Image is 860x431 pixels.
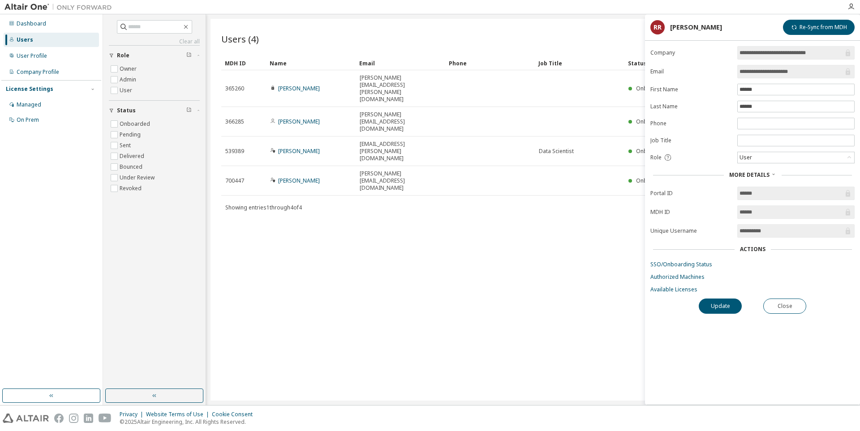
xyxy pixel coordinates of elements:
[120,162,144,172] label: Bounced
[146,411,212,418] div: Website Terms of Use
[120,140,133,151] label: Sent
[120,74,138,85] label: Admin
[17,36,33,43] div: Users
[650,137,732,144] label: Job Title
[650,154,662,161] span: Role
[3,414,49,423] img: altair_logo.svg
[117,52,129,59] span: Role
[225,177,244,184] span: 700447
[636,85,666,92] span: Onboarded
[4,3,116,12] img: Altair One
[670,24,722,31] div: [PERSON_NAME]
[699,299,742,314] button: Update
[6,85,53,93] div: License Settings
[650,209,732,216] label: MDH ID
[628,56,798,70] div: Status
[636,177,666,184] span: Onboarded
[650,68,732,75] label: Email
[120,119,152,129] label: Onboarded
[740,246,765,253] div: Actions
[17,116,39,124] div: On Prem
[636,147,666,155] span: Onboarded
[225,204,302,211] span: Showing entries 1 through 4 of 4
[17,52,47,60] div: User Profile
[783,20,855,35] button: Re-Sync from MDH
[650,103,732,110] label: Last Name
[278,85,320,92] a: [PERSON_NAME]
[650,227,732,235] label: Unique Username
[360,141,441,162] span: [EMAIL_ADDRESS][PERSON_NAME][DOMAIN_NAME]
[99,414,112,423] img: youtube.svg
[17,20,46,27] div: Dashboard
[109,101,200,120] button: Status
[650,20,665,34] div: RR
[359,56,442,70] div: Email
[109,38,200,45] a: Clear all
[120,411,146,418] div: Privacy
[650,120,732,127] label: Phone
[729,171,770,179] span: More Details
[738,153,753,162] div: User
[120,64,138,74] label: Owner
[360,111,441,132] span: [PERSON_NAME][EMAIL_ADDRESS][DOMAIN_NAME]
[117,107,136,114] span: Status
[120,418,258,426] p: © 2025 Altair Engineering, Inc. All Rights Reserved.
[212,411,258,418] div: Cookie Consent
[636,118,666,125] span: Onboarded
[221,33,259,45] span: Users (4)
[225,148,244,155] span: 539389
[650,286,855,293] a: Available Licenses
[120,183,143,194] label: Revoked
[120,151,146,162] label: Delivered
[186,52,192,59] span: Clear filter
[278,147,320,155] a: [PERSON_NAME]
[186,107,192,114] span: Clear filter
[270,56,352,70] div: Name
[539,148,574,155] span: Data Scientist
[650,261,855,268] a: SSO/Onboarding Status
[17,101,41,108] div: Managed
[109,46,200,65] button: Role
[650,86,732,93] label: First Name
[69,414,78,423] img: instagram.svg
[120,129,142,140] label: Pending
[225,85,244,92] span: 365260
[120,85,134,96] label: User
[738,152,854,163] div: User
[225,56,262,70] div: MDH ID
[120,172,156,183] label: Under Review
[650,190,732,197] label: Portal ID
[763,299,806,314] button: Close
[360,74,441,103] span: [PERSON_NAME][EMAIL_ADDRESS][PERSON_NAME][DOMAIN_NAME]
[54,414,64,423] img: facebook.svg
[17,68,59,76] div: Company Profile
[650,49,732,56] label: Company
[449,56,531,70] div: Phone
[360,170,441,192] span: [PERSON_NAME][EMAIL_ADDRESS][DOMAIN_NAME]
[278,177,320,184] a: [PERSON_NAME]
[225,118,244,125] span: 366285
[650,273,855,281] a: Authorized Machines
[84,414,93,423] img: linkedin.svg
[278,118,320,125] a: [PERSON_NAME]
[538,56,621,70] div: Job Title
